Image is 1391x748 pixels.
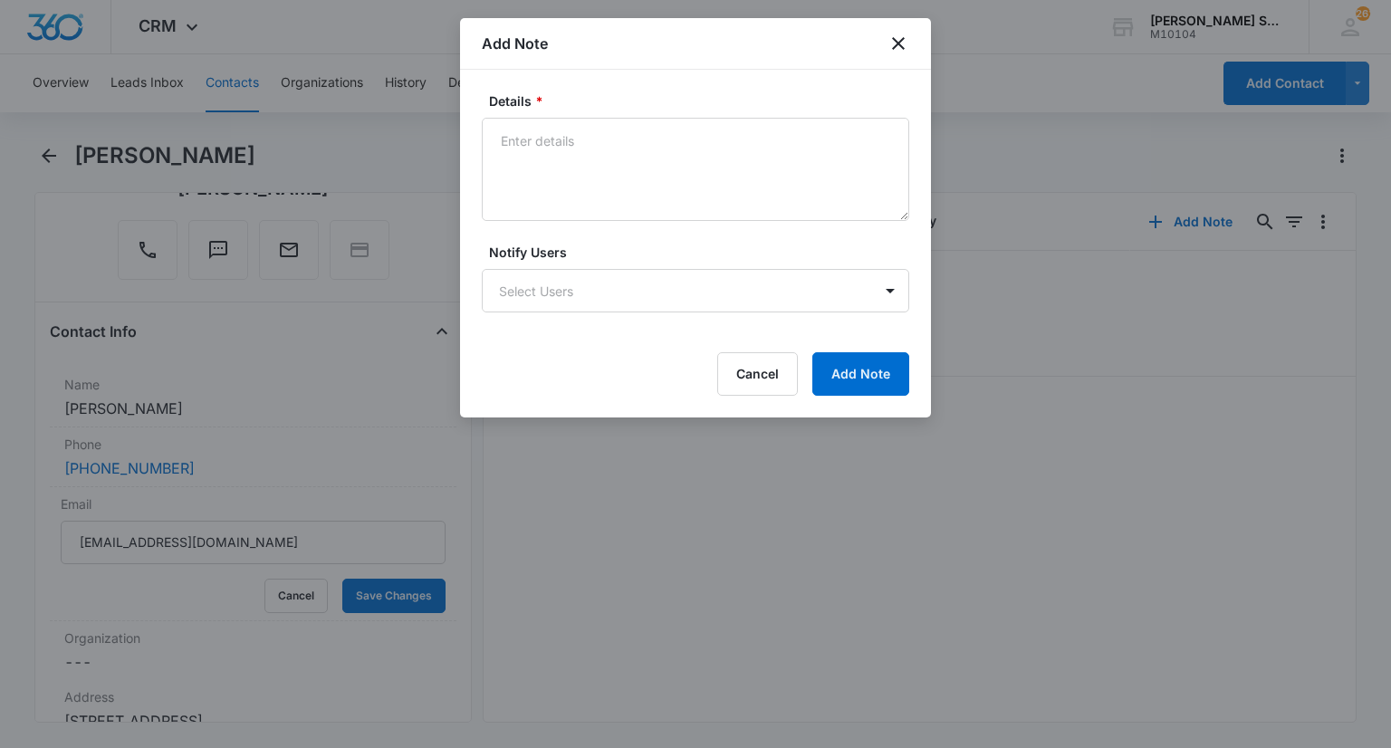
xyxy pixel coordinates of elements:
label: Details [489,91,916,110]
label: Notify Users [489,243,916,262]
button: close [887,33,909,54]
button: Add Note [812,352,909,396]
h1: Add Note [482,33,548,54]
button: Cancel [717,352,798,396]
